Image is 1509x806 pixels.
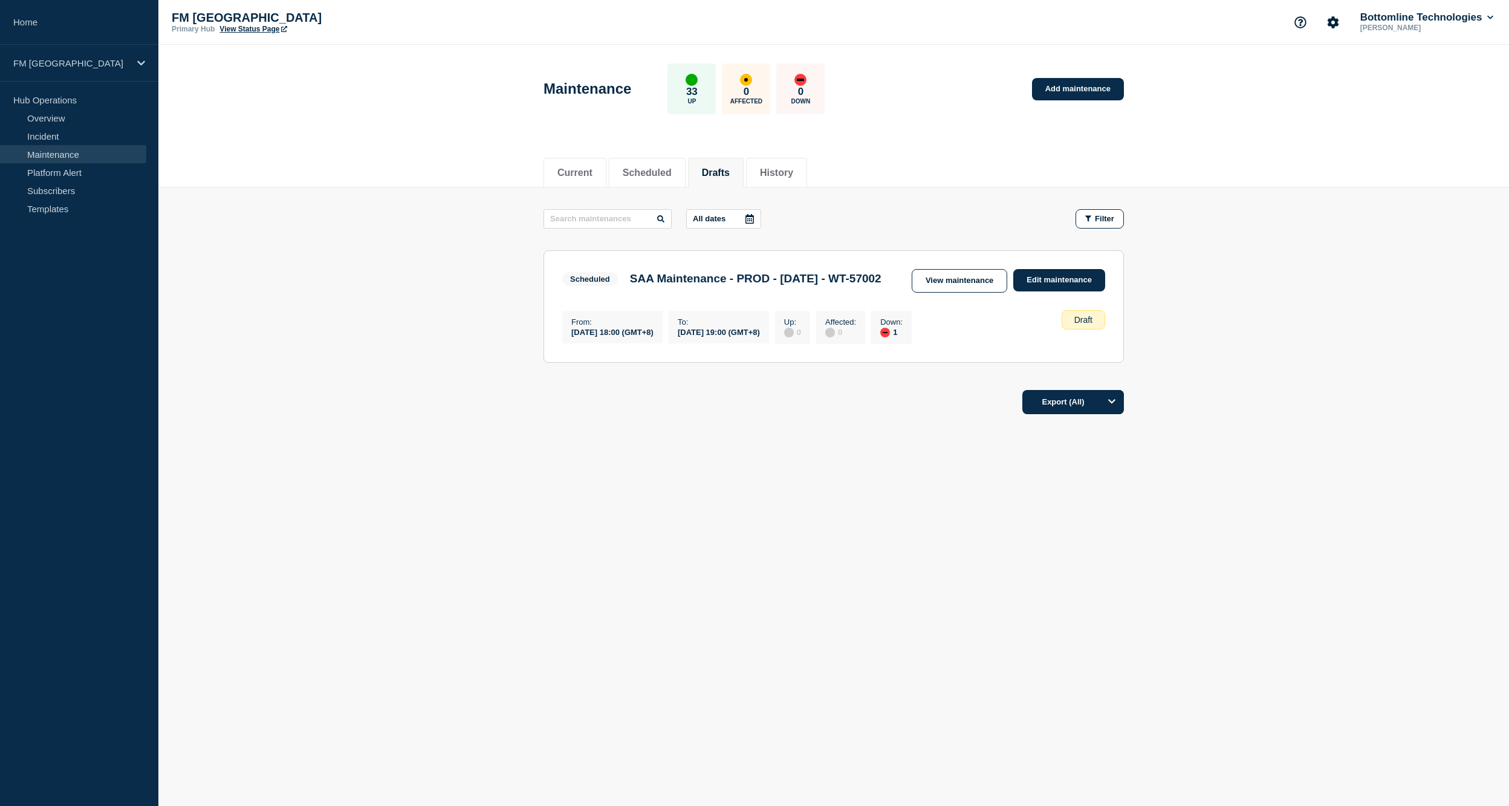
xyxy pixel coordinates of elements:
p: FM [GEOGRAPHIC_DATA] [172,11,414,25]
h3: SAA Maintenance - PROD - [DATE] - WT-57002 [630,272,881,285]
div: affected [740,74,752,86]
a: View maintenance [912,269,1007,293]
p: Affected : [825,317,856,327]
p: 0 [744,86,749,98]
p: From : [571,317,654,327]
p: 0 [798,86,803,98]
a: Edit maintenance [1013,269,1105,291]
div: 0 [784,327,801,337]
p: Down : [880,317,903,327]
a: View Status Page [219,25,287,33]
button: Bottomline Technologies [1358,11,1496,24]
div: 1 [880,327,903,337]
p: FM [GEOGRAPHIC_DATA] [13,58,129,68]
p: 33 [686,86,698,98]
button: Support [1288,10,1313,35]
div: [DATE] 19:00 (GMT+8) [678,327,760,337]
div: 0 [825,327,856,337]
button: Export (All) [1022,390,1124,414]
div: down [794,74,806,86]
h1: Maintenance [544,80,631,97]
p: To : [678,317,760,327]
div: up [686,74,698,86]
input: Search maintenances [544,209,672,229]
div: Scheduled [570,275,610,284]
button: All dates [686,209,761,229]
button: Scheduled [623,167,672,178]
div: [DATE] 18:00 (GMT+8) [571,327,654,337]
p: Primary Hub [172,25,215,33]
p: Up [687,98,696,105]
div: disabled [825,328,835,337]
button: Options [1100,390,1124,414]
div: Draft [1062,310,1105,330]
button: Current [557,167,592,178]
p: Affected [730,98,762,105]
button: Filter [1076,209,1124,229]
p: [PERSON_NAME] [1358,24,1484,32]
div: disabled [784,328,794,337]
p: Down [791,98,811,105]
button: Drafts [702,167,730,178]
div: down [880,328,890,337]
a: Add maintenance [1032,78,1124,100]
p: Up : [784,317,801,327]
span: Filter [1095,214,1114,223]
p: All dates [693,214,725,223]
button: History [760,167,793,178]
button: Account settings [1320,10,1346,35]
